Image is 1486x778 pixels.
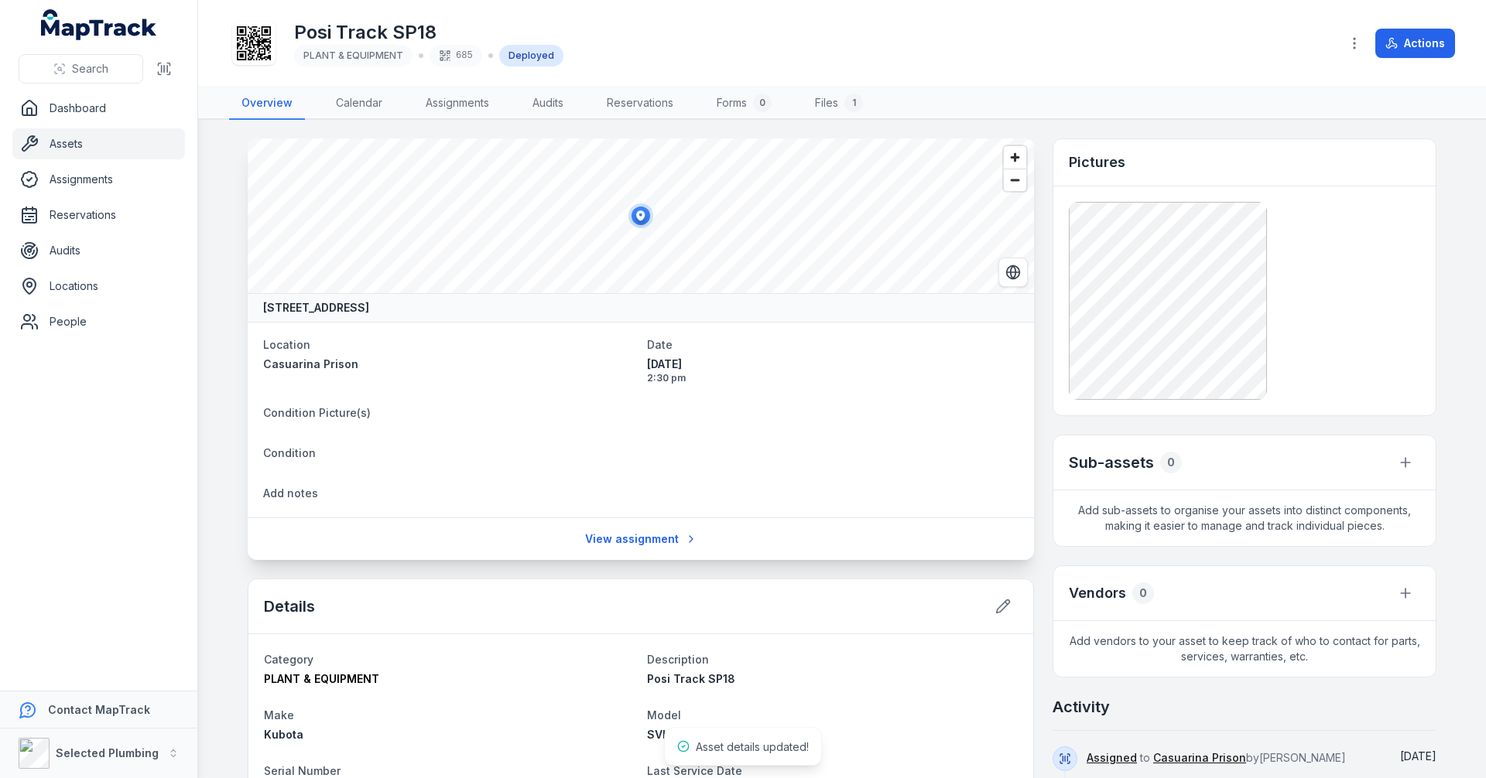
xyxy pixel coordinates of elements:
span: PLANT & EQUIPMENT [264,672,379,685]
span: Add vendors to your asset to keep track of who to contact for parts, services, warranties, etc. [1053,621,1436,677]
a: Reservations [12,200,185,230]
time: 6/13/2025, 2:30:19 PM [647,357,1019,384]
a: Assigned [1087,750,1137,766]
a: Audits [520,87,576,120]
button: Switch to Satellite View [998,258,1028,287]
strong: Contact MapTrack [48,703,150,716]
a: Dashboard [12,93,185,124]
div: 0 [1132,582,1154,604]
span: Make [264,708,294,722]
span: Serial Number [264,764,341,777]
span: to by [PERSON_NAME] [1087,751,1346,764]
span: Condition [263,446,316,459]
a: Locations [12,271,185,302]
span: Posi Track SP18 [647,672,735,685]
span: Asset details updated! [696,740,809,753]
button: Actions [1375,29,1455,58]
span: Casuarina Prison [263,357,358,370]
h2: Activity [1053,696,1110,718]
span: Add sub-assets to organise your assets into distinct components, making it easier to manage and t... [1053,490,1436,546]
span: Location [263,338,310,351]
span: Date [647,338,673,351]
div: 1 [844,94,863,112]
strong: [STREET_ADDRESS] [263,300,369,316]
a: People [12,306,185,337]
a: MapTrack [41,9,157,40]
span: [DATE] [1400,749,1436,763]
div: 0 [753,94,772,112]
a: Assignments [12,164,185,195]
a: Audits [12,235,185,266]
h3: Pictures [1069,152,1125,173]
a: View assignment [575,524,707,554]
h2: Details [264,595,315,617]
span: Last Service Date [647,764,742,777]
span: Condition Picture(s) [263,406,371,419]
time: 6/13/2025, 2:30:19 PM [1400,749,1436,763]
div: 685 [430,45,482,67]
button: Zoom out [1004,169,1026,191]
button: Search [19,54,143,84]
span: Kubota [264,728,303,741]
span: Description [647,653,709,666]
a: Forms0 [704,87,784,120]
a: Casuarina Prison [263,357,635,372]
a: Files1 [803,87,875,120]
a: Calendar [324,87,395,120]
a: Reservations [594,87,686,120]
span: Category [264,653,313,666]
div: Deployed [499,45,563,67]
h2: Sub-assets [1069,452,1154,473]
span: 2:30 pm [647,372,1019,384]
span: Model [647,708,681,722]
span: Add notes [263,486,318,500]
span: [DATE] [647,357,1019,372]
canvas: Map [248,138,1034,293]
div: 0 [1160,452,1182,473]
strong: Selected Plumbing [56,746,159,759]
h1: Posi Track SP18 [294,20,563,45]
a: Overview [229,87,305,120]
h3: Vendors [1069,582,1126,604]
span: Search [72,61,108,77]
span: PLANT & EQUIPMENT [303,49,403,61]
button: Zoom in [1004,146,1026,169]
span: SVL75 [647,728,683,741]
a: Assets [12,128,185,159]
a: Assignments [413,87,502,120]
a: Casuarina Prison [1153,750,1246,766]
